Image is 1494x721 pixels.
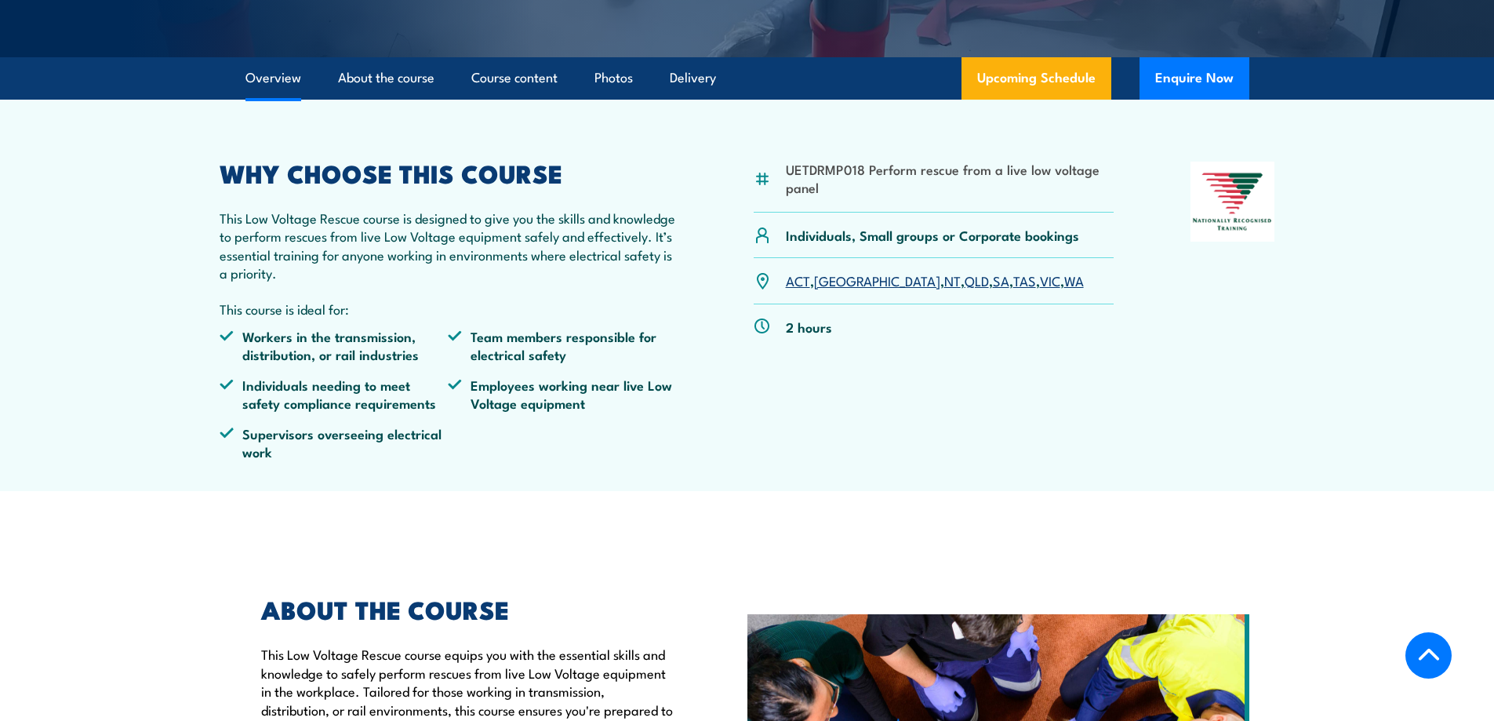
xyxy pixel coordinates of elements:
li: Individuals needing to meet safety compliance requirements [220,376,449,413]
a: TAS [1013,271,1036,289]
p: 2 hours [786,318,832,336]
a: About the course [338,57,434,99]
li: Supervisors overseeing electrical work [220,424,449,461]
a: Photos [594,57,633,99]
a: Upcoming Schedule [961,57,1111,100]
a: SA [993,271,1009,289]
h2: WHY CHOOSE THIS COURSE [220,162,678,184]
p: Individuals, Small groups or Corporate bookings [786,226,1079,244]
img: Nationally Recognised Training logo. [1190,162,1275,242]
p: This course is ideal for: [220,300,678,318]
li: Team members responsible for electrical safety [448,327,677,364]
a: VIC [1040,271,1060,289]
li: UETDRMP018 Perform rescue from a live low voltage panel [786,160,1114,197]
li: Employees working near live Low Voltage equipment [448,376,677,413]
li: Workers in the transmission, distribution, or rail industries [220,327,449,364]
a: WA [1064,271,1084,289]
a: Delivery [670,57,716,99]
p: This Low Voltage Rescue course is designed to give you the skills and knowledge to perform rescue... [220,209,678,282]
p: , , , , , , , [786,271,1084,289]
h2: ABOUT THE COURSE [261,598,675,620]
button: Enquire Now [1140,57,1249,100]
a: NT [944,271,961,289]
a: Course content [471,57,558,99]
a: Overview [245,57,301,99]
a: ACT [786,271,810,289]
a: [GEOGRAPHIC_DATA] [814,271,940,289]
a: QLD [965,271,989,289]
